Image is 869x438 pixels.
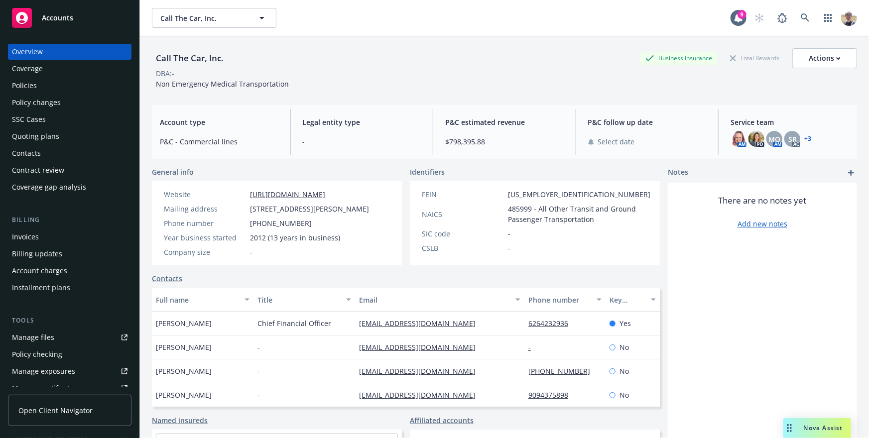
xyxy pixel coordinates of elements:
[152,415,208,426] a: Named insureds
[12,246,62,262] div: Billing updates
[257,366,260,376] span: -
[12,363,75,379] div: Manage exposures
[12,280,70,296] div: Installment plans
[598,136,635,147] span: Select date
[445,136,564,147] span: $798,395.88
[738,219,787,229] a: Add new notes
[422,243,504,253] div: CSLB
[8,316,131,326] div: Tools
[841,10,857,26] img: photo
[508,243,510,253] span: -
[410,167,445,177] span: Identifiers
[749,8,769,28] a: Start snowing
[253,288,355,312] button: Title
[8,363,131,379] a: Manage exposures
[818,8,838,28] a: Switch app
[809,49,841,68] div: Actions
[156,318,212,328] span: [PERSON_NAME]
[725,52,784,64] div: Total Rewards
[152,167,194,177] span: General info
[788,134,797,144] span: SR
[250,247,252,257] span: -
[528,342,539,352] a: -
[250,204,369,214] span: [STREET_ADDRESS][PERSON_NAME]
[8,95,131,110] a: Policy changes
[12,329,54,345] div: Manage files
[8,44,131,60] a: Overview
[359,295,509,305] div: Email
[152,288,253,312] button: Full name
[12,346,62,362] div: Policy checking
[257,390,260,400] span: -
[164,218,246,228] div: Phone number
[588,117,707,127] span: P&C follow up date
[18,405,93,416] span: Open Client Navigator
[783,418,796,438] div: Drag to move
[12,44,43,60] div: Overview
[804,136,811,142] a: +3
[8,78,131,94] a: Policies
[640,52,717,64] div: Business Insurance
[731,131,746,147] img: photo
[250,218,312,228] span: [PHONE_NUMBER]
[8,61,131,77] a: Coverage
[12,162,64,178] div: Contract review
[508,228,510,239] span: -
[160,117,278,127] span: Account type
[156,342,212,352] span: [PERSON_NAME]
[668,167,688,179] span: Notes
[748,131,764,147] img: photo
[508,204,650,224] span: 485999 - All Other Transit and Ground Passenger Transportation
[156,79,289,89] span: Non Emergency Medical Transportation
[783,418,851,438] button: Nova Assist
[8,145,131,161] a: Contacts
[620,366,629,376] span: No
[257,342,260,352] span: -
[164,232,246,243] div: Year business started
[528,390,576,400] a: 9094375898
[303,117,421,127] span: Legal entity type
[152,8,276,28] button: Call The Car, Inc.
[528,319,576,328] a: 6264232936
[8,111,131,127] a: SSC Cases
[250,190,325,199] a: [URL][DOMAIN_NAME]
[152,273,182,284] a: Contacts
[606,288,660,312] button: Key contact
[610,295,645,305] div: Key contact
[164,204,246,214] div: Mailing address
[8,246,131,262] a: Billing updates
[8,215,131,225] div: Billing
[620,342,629,352] span: No
[804,424,843,432] span: Nova Assist
[8,162,131,178] a: Contract review
[508,189,650,200] span: [US_EMPLOYER_IDENTIFICATION_NUMBER]
[12,95,61,110] div: Policy changes
[422,189,504,200] div: FEIN
[528,366,598,376] a: [PHONE_NUMBER]
[8,329,131,345] a: Manage files
[42,14,73,22] span: Accounts
[8,128,131,144] a: Quoting plans
[12,179,86,195] div: Coverage gap analysis
[257,295,340,305] div: Title
[620,318,631,328] span: Yes
[845,167,857,179] a: add
[160,136,278,147] span: P&C - Commercial lines
[8,280,131,296] a: Installment plans
[8,4,131,32] a: Accounts
[528,295,591,305] div: Phone number
[410,415,474,426] a: Affiliated accounts
[524,288,606,312] button: Phone number
[152,52,228,65] div: Call The Car, Inc.
[156,295,239,305] div: Full name
[359,319,484,328] a: [EMAIL_ADDRESS][DOMAIN_NAME]
[12,145,41,161] div: Contacts
[12,78,37,94] div: Policies
[257,318,331,328] span: Chief Financial Officer
[12,229,39,245] div: Invoices
[156,390,212,400] span: [PERSON_NAME]
[719,195,807,207] span: There are no notes yet
[422,228,504,239] div: SIC code
[8,179,131,195] a: Coverage gap analysis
